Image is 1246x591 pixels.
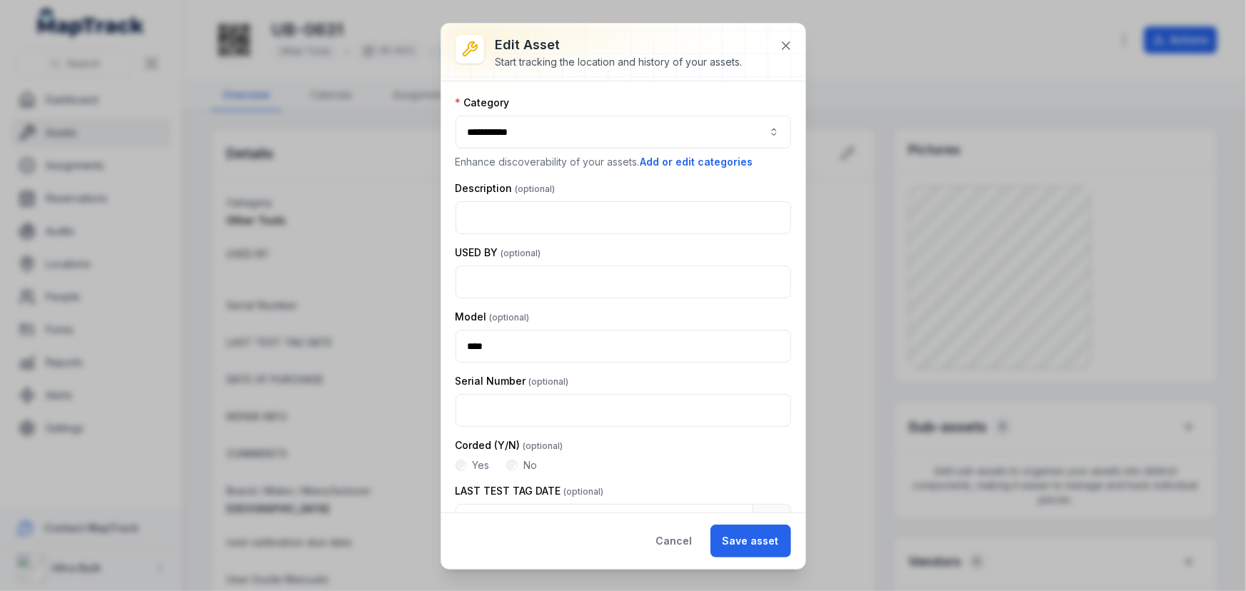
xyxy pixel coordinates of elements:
[456,374,569,388] label: Serial Number
[472,458,489,473] label: Yes
[456,181,556,196] label: Description
[456,484,604,498] label: LAST TEST TAG DATE
[496,55,743,69] div: Start tracking the location and history of your assets.
[456,96,510,110] label: Category
[710,525,791,557] button: Save asset
[456,310,530,324] label: Model
[523,458,537,473] label: No
[644,525,705,557] button: Cancel
[456,438,563,453] label: Corded (Y/N)
[456,154,791,170] p: Enhance discoverability of your assets.
[753,504,791,537] button: Calendar
[456,246,541,260] label: USED BY
[640,154,754,170] button: Add or edit categories
[496,35,743,55] h3: Edit asset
